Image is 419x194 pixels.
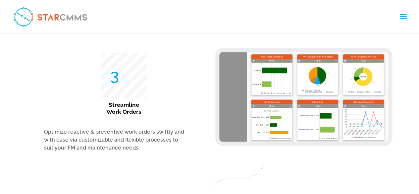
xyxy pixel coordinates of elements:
h3: Streamline Work Orders [101,101,147,119]
p: 3 [110,71,193,79]
span: 75 [117,66,131,82]
img: StarCMMS [11,4,90,30]
img: Work Orders - Aladdin CMMS [219,52,388,142]
iframe: Chat Widget [309,122,419,194]
span: Optimize reactive & preventive work orders swiftly and with ease via customizable and flexible pr... [44,129,184,151]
